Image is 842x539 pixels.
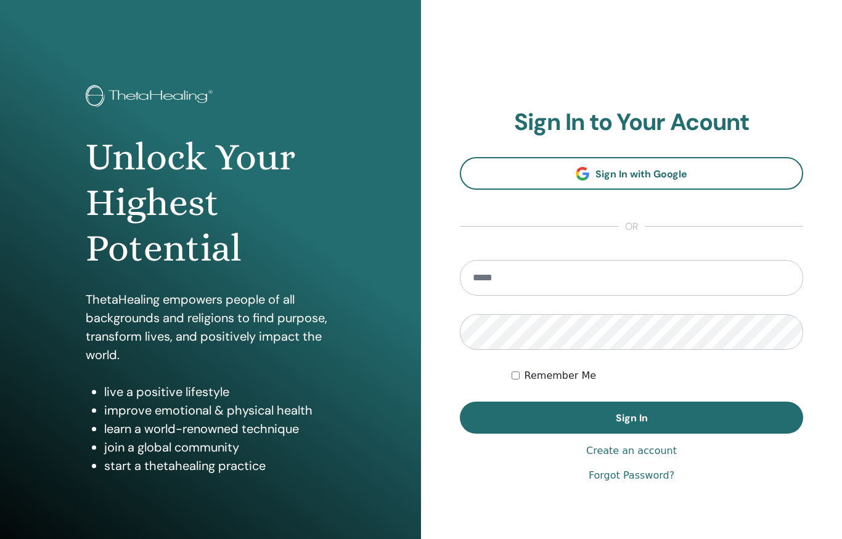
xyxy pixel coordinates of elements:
[619,219,645,234] span: or
[460,402,803,434] button: Sign In
[589,468,674,483] a: Forgot Password?
[460,108,803,137] h2: Sign In to Your Acount
[86,290,335,364] p: ThetaHealing empowers people of all backgrounds and religions to find purpose, transform lives, a...
[104,438,335,456] li: join a global community
[460,157,803,190] a: Sign In with Google
[586,444,677,458] a: Create an account
[104,456,335,475] li: start a thetahealing practice
[512,368,803,383] div: Keep me authenticated indefinitely or until I manually logout
[616,411,648,424] span: Sign In
[86,134,335,272] h1: Unlock Your Highest Potential
[595,168,687,180] span: Sign In with Google
[104,419,335,438] li: learn a world-renowned technique
[104,383,335,401] li: live a positive lifestyle
[525,368,597,383] label: Remember Me
[104,401,335,419] li: improve emotional & physical health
